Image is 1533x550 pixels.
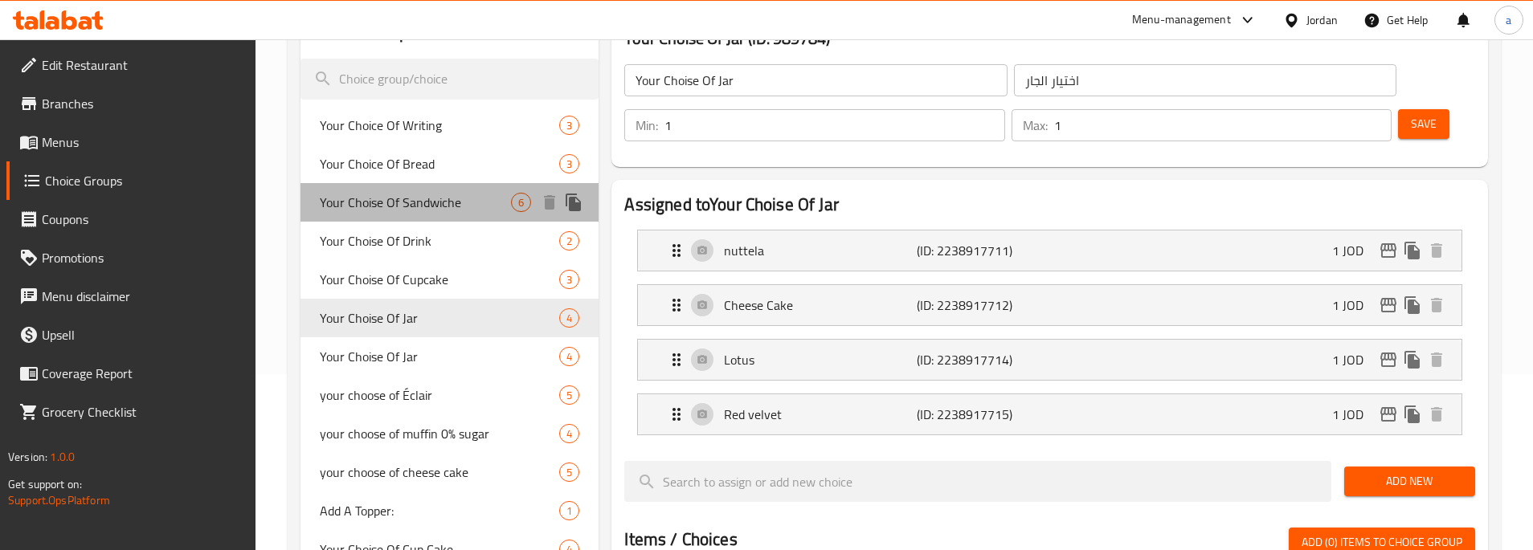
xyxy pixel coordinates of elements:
[42,94,243,113] span: Branches
[560,426,578,442] span: 4
[42,287,243,306] span: Menu disclaimer
[560,465,578,480] span: 5
[559,385,579,405] div: Choices
[560,234,578,249] span: 2
[320,308,559,328] span: Your Choise Of Jar
[6,84,256,123] a: Branches
[320,501,559,520] span: Add A Topper:
[300,337,599,376] div: Your Choise Of Jar4
[1376,402,1400,426] button: edit
[624,193,1474,217] h2: Assigned to Your Choise Of Jar
[724,405,917,424] p: Red velvet
[320,231,559,251] span: Your Choise Of Drink
[320,462,559,482] span: your choose of cheese cake
[42,325,243,344] span: Upsell
[511,193,531,212] div: Choices
[300,222,599,260] div: Your Choise Of Drink2
[917,295,1045,315] p: (ID: 2238917712)
[1411,114,1437,134] span: Save
[1357,471,1462,491] span: Add New
[1400,348,1425,372] button: duplicate
[6,161,256,200] a: Choice Groups
[1425,348,1449,372] button: delete
[320,347,559,366] span: Your Choise Of Jar
[538,190,562,214] button: delete
[300,414,599,453] div: your choose of muffin 0% sugar4
[1306,11,1338,29] div: Jordan
[320,154,559,173] span: Your Choice Of Bread
[300,299,599,337] div: Your Choise Of Jar4
[624,461,1331,502] input: search
[42,210,243,229] span: Coupons
[6,123,256,161] a: Menus
[300,59,599,100] input: search
[1332,295,1376,315] p: 1 JOD
[42,248,243,267] span: Promotions
[300,145,599,183] div: Your Choice Of Bread3
[42,55,243,75] span: Edit Restaurant
[724,350,917,369] p: Lotus
[560,157,578,172] span: 3
[724,241,917,260] p: nuttela
[559,308,579,328] div: Choices
[320,116,559,135] span: Your Choice Of Writing
[559,462,579,482] div: Choices
[6,393,256,431] a: Grocery Checklist
[300,260,599,299] div: Your Choise Of Cupcake3
[8,490,110,511] a: Support.OpsPlatform
[1332,241,1376,260] p: 1 JOD
[560,311,578,326] span: 4
[559,154,579,173] div: Choices
[6,238,256,277] a: Promotions
[624,26,1474,51] h3: Your Choise Of Jar (ID: 989784)
[1344,466,1475,496] button: Add New
[638,340,1461,380] div: Expand
[559,116,579,135] div: Choices
[560,118,578,133] span: 3
[1332,405,1376,424] p: 1 JOD
[917,350,1045,369] p: (ID: 2238917714)
[313,20,416,44] h2: Choice Groups
[1376,348,1400,372] button: edit
[320,270,559,289] span: Your Choise Of Cupcake
[300,106,599,145] div: Your Choice Of Writing3
[6,46,256,84] a: Edit Restaurant
[562,190,586,214] button: duplicate
[559,501,579,520] div: Choices
[1023,116,1048,135] p: Max:
[42,402,243,422] span: Grocery Checklist
[50,446,75,467] span: 1.0.0
[300,491,599,530] div: Add A Topper:1
[42,132,243,152] span: Menus
[1332,350,1376,369] p: 1 JOD
[1398,109,1449,139] button: Save
[1425,293,1449,317] button: delete
[300,183,599,222] div: Your Choise Of Sandwiche6deleteduplicate
[917,405,1045,424] p: (ID: 2238917715)
[559,424,579,443] div: Choices
[560,349,578,365] span: 4
[1506,11,1511,29] span: a
[1132,10,1231,30] div: Menu-management
[560,272,578,287] span: 3
[638,285,1461,325] div: Expand
[320,193,511,212] span: Your Choise Of Sandwiche
[559,231,579,251] div: Choices
[560,388,578,403] span: 5
[320,385,559,405] span: your choose of Éclair
[8,474,82,495] span: Get support on:
[917,241,1045,260] p: (ID: 2238917711)
[45,171,243,190] span: Choice Groups
[8,446,47,467] span: Version:
[512,195,530,210] span: 6
[1400,293,1425,317] button: duplicate
[624,278,1474,332] li: Expand
[638,394,1461,434] div: Expand
[559,270,579,289] div: Choices
[1425,402,1449,426] button: delete
[6,200,256,238] a: Coupons
[1425,238,1449,263] button: delete
[6,316,256,354] a: Upsell
[300,376,599,414] div: your choose of Éclair5
[624,387,1474,442] li: Expand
